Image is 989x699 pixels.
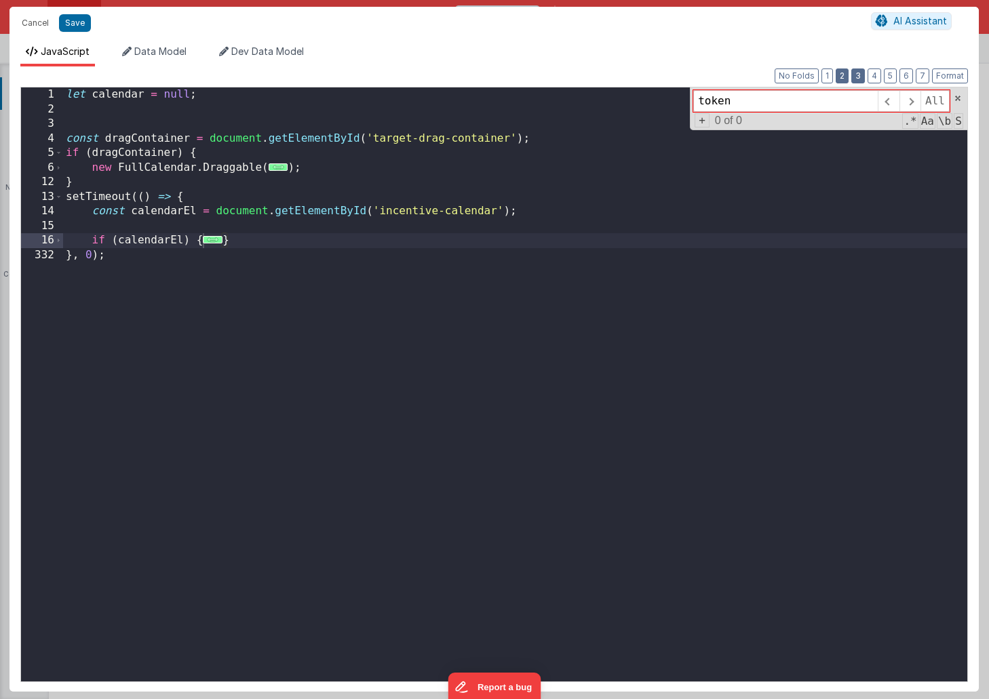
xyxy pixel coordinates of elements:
[59,14,91,32] button: Save
[916,68,929,83] button: 7
[954,113,963,129] span: Search In Selection
[41,45,90,57] span: JavaScript
[902,113,918,129] span: RegExp Search
[21,132,63,146] div: 4
[21,161,63,176] div: 6
[21,175,63,190] div: 12
[821,68,833,83] button: 1
[868,68,881,83] button: 4
[21,146,63,161] div: 5
[899,68,913,83] button: 6
[871,12,952,30] button: AI Assistant
[21,233,63,248] div: 16
[21,190,63,205] div: 13
[851,68,865,83] button: 3
[920,113,935,129] span: CaseSensitive Search
[836,68,849,83] button: 2
[695,113,710,127] span: Toggel Replace mode
[893,15,947,26] span: AI Assistant
[920,90,950,112] span: Alt-Enter
[203,236,222,243] span: ...
[710,115,748,127] span: 0 of 0
[693,90,878,112] input: Search for
[21,204,63,219] div: 14
[21,248,63,263] div: 332
[932,68,968,83] button: Format
[21,87,63,102] div: 1
[775,68,819,83] button: No Folds
[21,102,63,117] div: 2
[884,68,897,83] button: 5
[134,45,187,57] span: Data Model
[269,163,288,171] span: ...
[21,117,63,132] div: 3
[937,113,952,129] span: Whole Word Search
[231,45,304,57] span: Dev Data Model
[15,14,56,33] button: Cancel
[21,219,63,234] div: 15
